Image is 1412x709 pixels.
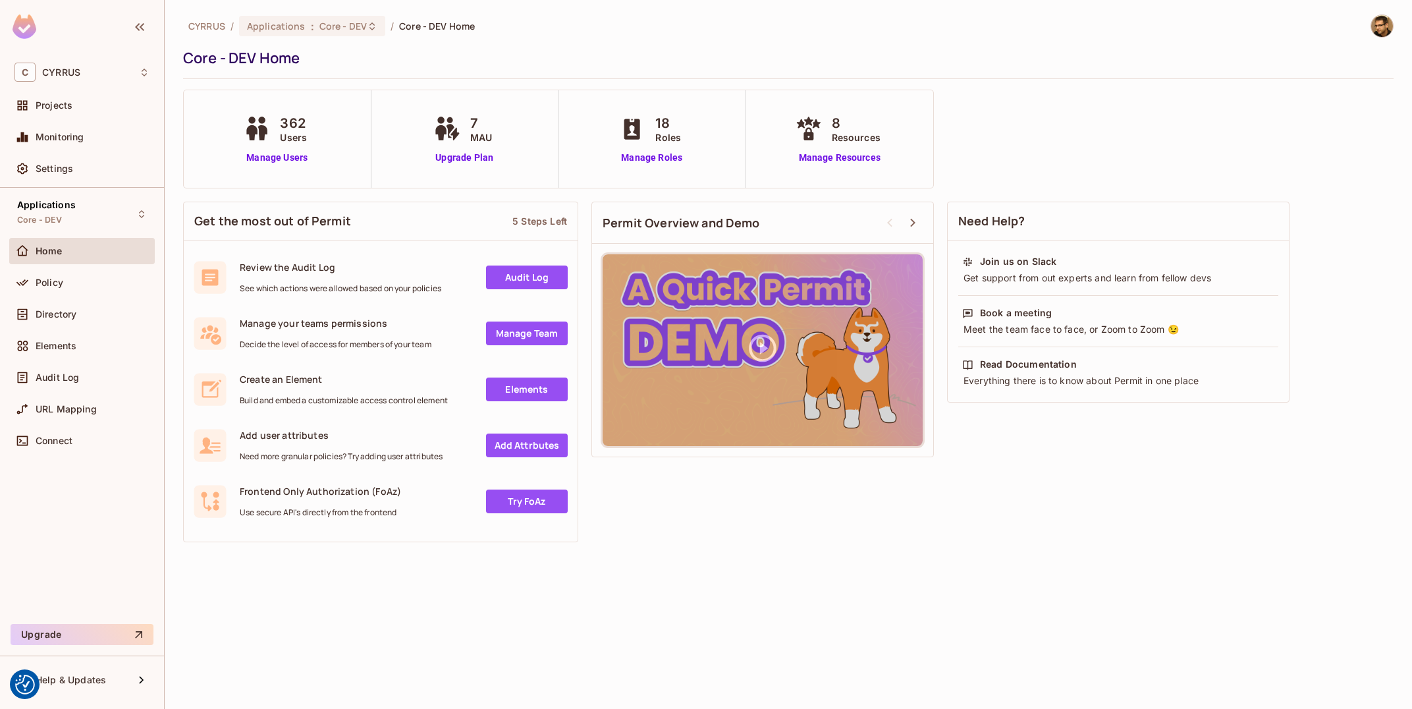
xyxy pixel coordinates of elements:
[188,20,225,32] span: the active workspace
[36,163,73,174] span: Settings
[655,113,681,133] span: 18
[980,306,1052,320] div: Book a meeting
[240,151,313,165] a: Manage Users
[36,436,72,446] span: Connect
[194,213,351,229] span: Get the most out of Permit
[486,490,568,513] a: Try FoAz
[792,151,887,165] a: Manage Resources
[603,215,760,231] span: Permit Overview and Demo
[962,323,1274,336] div: Meet the team face to face, or Zoom to Zoom 😉
[36,277,63,288] span: Policy
[36,341,76,351] span: Elements
[36,132,84,142] span: Monitoring
[17,200,76,210] span: Applications
[36,100,72,111] span: Projects
[240,317,431,329] span: Manage your teams permissions
[655,130,681,144] span: Roles
[470,130,492,144] span: MAU
[231,20,234,32] li: /
[15,675,35,695] img: Revisit consent button
[962,374,1274,387] div: Everything there is to know about Permit in one place
[15,675,35,695] button: Consent Preferences
[11,624,153,645] button: Upgrade
[36,675,106,685] span: Help & Updates
[310,21,315,32] span: :
[240,485,401,497] span: Frontend Only Authorization (FoAz)
[431,151,499,165] a: Upgrade Plan
[240,429,443,441] span: Add user attributes
[240,373,448,385] span: Create an Element
[183,48,1387,68] div: Core - DEV Home
[832,130,881,144] span: Resources
[391,20,394,32] li: /
[1371,15,1393,37] img: Tomáš Jelínek
[36,404,97,414] span: URL Mapping
[36,246,63,256] span: Home
[240,451,443,462] span: Need more granular policies? Try adding user attributes
[486,322,568,345] a: Manage Team
[319,20,367,32] span: Core - DEV
[36,309,76,320] span: Directory
[486,266,568,289] a: Audit Log
[280,113,307,133] span: 362
[512,215,567,227] div: 5 Steps Left
[486,434,568,457] a: Add Attrbutes
[17,215,63,225] span: Core - DEV
[486,378,568,401] a: Elements
[240,283,441,294] span: See which actions were allowed based on your policies
[980,255,1056,268] div: Join us on Slack
[616,151,688,165] a: Manage Roles
[280,130,307,144] span: Users
[240,395,448,406] span: Build and embed a customizable access control element
[247,20,306,32] span: Applications
[42,67,80,78] span: Workspace: CYRRUS
[240,507,401,518] span: Use secure API's directly from the frontend
[13,14,36,39] img: SReyMgAAAABJRU5ErkJggg==
[399,20,475,32] span: Core - DEV Home
[240,339,431,350] span: Decide the level of access for members of your team
[14,63,36,82] span: C
[958,213,1025,229] span: Need Help?
[962,271,1274,285] div: Get support from out experts and learn from fellow devs
[470,113,492,133] span: 7
[240,261,441,273] span: Review the Audit Log
[832,113,881,133] span: 8
[36,372,79,383] span: Audit Log
[980,358,1077,371] div: Read Documentation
